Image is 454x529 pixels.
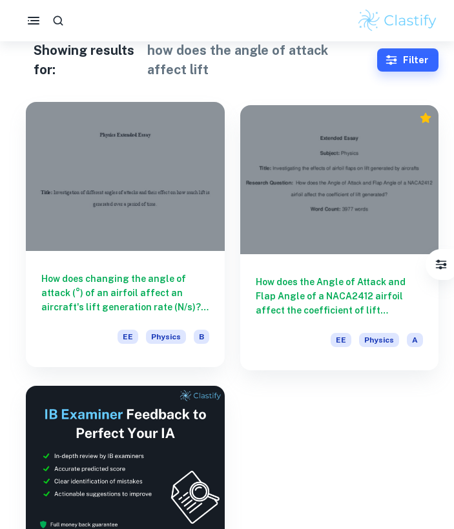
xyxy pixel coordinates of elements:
span: EE [331,333,351,347]
span: A [407,333,423,347]
span: B [194,330,209,344]
button: Filter [428,252,454,277]
span: EE [118,330,138,344]
h1: how does the angle of attack affect lift [147,41,359,79]
a: How does the Angle of Attack and Flap Angle of a NACA2412 airfoil affect the coefficient of lift ... [240,105,439,370]
span: Physics [146,330,186,344]
h6: How does changing the angle of attack (°) of an airfoil affect an aircraft's lift generation rate... [41,272,209,314]
img: Clastify logo [356,8,439,34]
h6: How does the Angle of Attack and Flap Angle of a NACA2412 airfoil affect the coefficient of lift ... [256,275,424,317]
button: Filter [377,48,439,72]
div: Premium [419,112,432,125]
a: How does changing the angle of attack (°) of an airfoil affect an aircraft's lift generation rate... [26,105,225,370]
span: Physics [359,333,399,347]
h1: Showing results for: [34,41,142,79]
